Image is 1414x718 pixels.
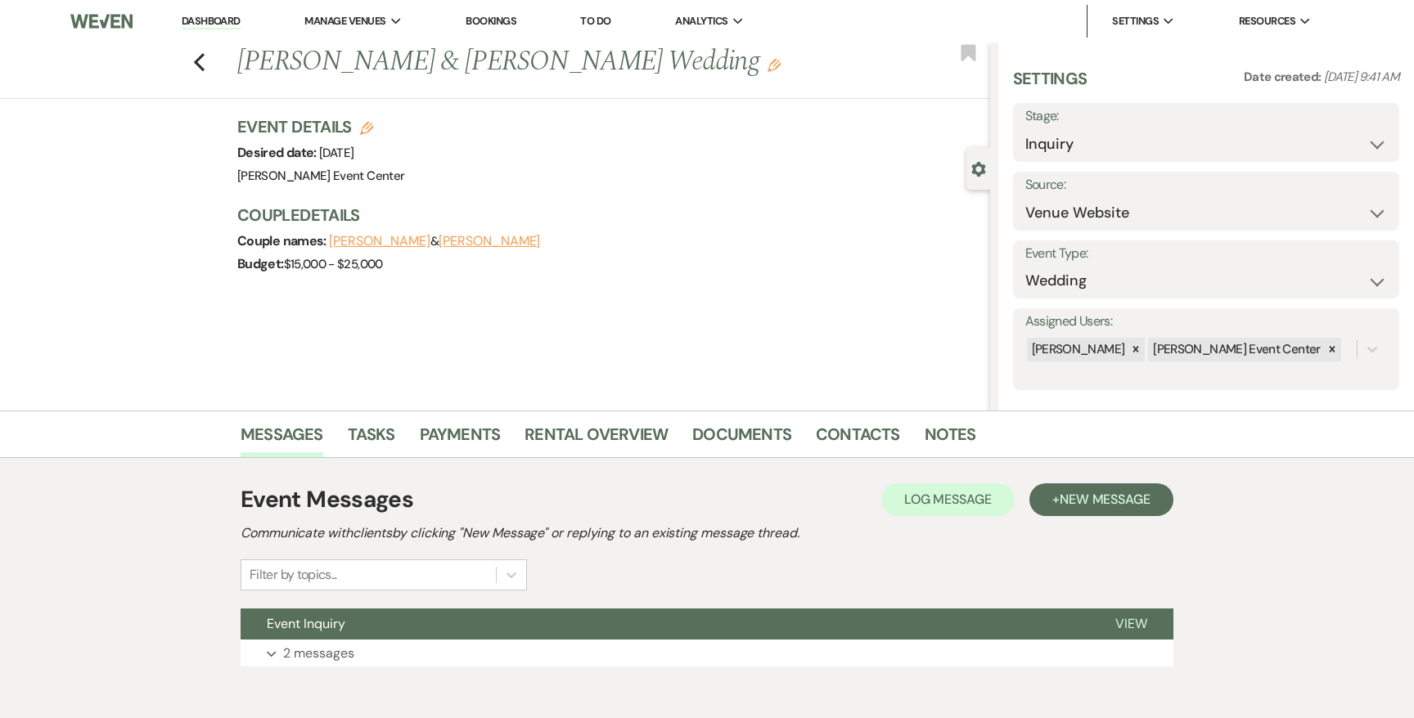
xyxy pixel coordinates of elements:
label: Event Type: [1025,242,1387,266]
span: Log Message [904,491,992,508]
a: Notes [925,421,976,457]
span: [DATE] [319,145,353,161]
span: Analytics [675,13,727,29]
span: Desired date: [237,144,319,161]
button: [PERSON_NAME] [329,235,430,248]
a: Dashboard [182,14,241,29]
span: Resources [1239,13,1295,29]
span: New Message [1060,491,1151,508]
button: Close lead details [971,160,986,176]
h1: [PERSON_NAME] & [PERSON_NAME] Wedding [237,43,833,82]
span: Couple names: [237,232,329,249]
a: Bookings [466,14,516,28]
h3: Event Details [237,115,404,138]
h2: Communicate with clients by clicking "New Message" or replying to an existing message thread. [241,523,1173,543]
button: View [1089,608,1173,639]
button: [PERSON_NAME] [439,235,540,248]
a: Contacts [816,421,900,457]
span: [PERSON_NAME] Event Center [237,168,404,184]
a: Documents [692,421,791,457]
span: Manage Venues [304,13,385,29]
img: Weven Logo [70,4,133,38]
a: Rental Overview [525,421,668,457]
h3: Couple Details [237,204,974,227]
button: Edit [768,57,781,72]
span: & [329,233,540,249]
span: Budget: [237,255,284,272]
label: Assigned Users: [1025,310,1387,334]
span: Settings [1112,13,1159,29]
a: Payments [420,421,501,457]
a: Messages [241,421,323,457]
span: Date created: [1244,69,1324,85]
div: Filter by topics... [250,565,337,585]
button: 2 messages [241,639,1173,667]
a: To Do [580,14,610,28]
span: [DATE] 9:41 AM [1324,69,1399,85]
button: Log Message [881,483,1015,516]
a: Tasks [348,421,395,457]
label: Source: [1025,173,1387,197]
span: Event Inquiry [267,615,345,632]
div: [PERSON_NAME] [1027,338,1128,361]
button: +New Message [1029,483,1173,516]
h1: Event Messages [241,482,413,517]
span: $15,000 - $25,000 [284,256,383,272]
button: Event Inquiry [241,608,1089,639]
span: View [1115,615,1147,632]
p: 2 messages [283,643,354,664]
label: Stage: [1025,105,1387,128]
h3: Settings [1013,67,1088,103]
div: [PERSON_NAME] Event Center [1148,338,1322,361]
